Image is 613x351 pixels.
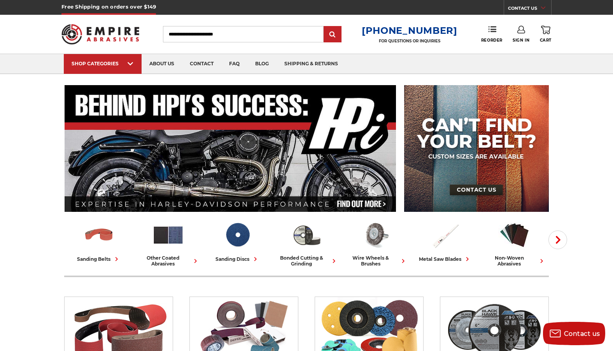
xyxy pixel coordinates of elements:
[540,26,552,43] a: Cart
[540,38,552,43] span: Cart
[137,219,200,267] a: other coated abrasives
[498,219,531,251] img: Non-woven Abrasives
[508,4,551,15] a: CONTACT US
[83,219,115,251] img: Sanding Belts
[152,219,184,251] img: Other Coated Abrasives
[325,27,340,42] input: Submit
[483,255,546,267] div: non-woven abrasives
[413,219,476,263] a: metal saw blades
[564,330,600,337] span: Contact us
[221,219,254,251] img: Sanding Discs
[513,38,529,43] span: Sign In
[221,54,247,74] a: faq
[291,219,323,251] img: Bonded Cutting & Grinding
[137,255,200,267] div: other coated abrasives
[142,54,182,74] a: about us
[215,255,259,263] div: sanding discs
[481,26,503,42] a: Reorder
[360,219,392,251] img: Wire Wheels & Brushes
[65,85,396,212] img: Banner for an interview featuring Horsepower Inc who makes Harley performance upgrades featured o...
[67,219,130,263] a: sanding belts
[344,219,407,267] a: wire wheels & brushes
[77,255,121,263] div: sanding belts
[277,54,346,74] a: shipping & returns
[548,231,567,249] button: Next
[247,54,277,74] a: blog
[61,19,139,49] img: Empire Abrasives
[362,25,457,36] a: [PHONE_NUMBER]
[481,38,503,43] span: Reorder
[182,54,221,74] a: contact
[206,219,269,263] a: sanding discs
[72,61,134,66] div: SHOP CATEGORIES
[344,255,407,267] div: wire wheels & brushes
[275,255,338,267] div: bonded cutting & grinding
[429,219,461,251] img: Metal Saw Blades
[275,219,338,267] a: bonded cutting & grinding
[483,219,546,267] a: non-woven abrasives
[419,255,471,263] div: metal saw blades
[543,322,605,345] button: Contact us
[404,85,549,212] img: promo banner for custom belts.
[362,38,457,44] p: FOR QUESTIONS OR INQUIRIES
